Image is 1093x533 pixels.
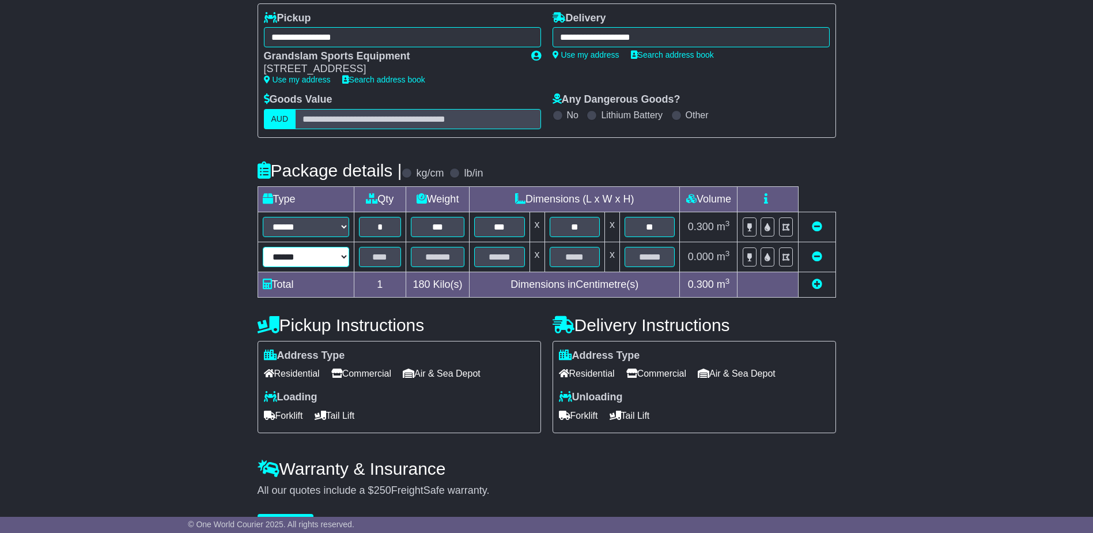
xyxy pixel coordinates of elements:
[717,221,730,232] span: m
[631,50,714,59] a: Search address book
[374,485,391,496] span: 250
[688,251,714,262] span: 0.000
[553,12,606,25] label: Delivery
[264,75,331,84] a: Use my address
[258,459,836,478] h4: Warranty & Insurance
[188,520,354,529] span: © One World Courier 2025. All rights reserved.
[331,365,391,382] span: Commercial
[686,110,709,121] label: Other
[264,109,296,129] label: AUD
[403,365,481,382] span: Air & Sea Depot
[688,221,714,232] span: 0.300
[553,50,619,59] a: Use my address
[688,279,714,290] span: 0.300
[406,272,470,297] td: Kilo(s)
[604,212,619,242] td: x
[406,186,470,212] td: Weight
[264,365,320,382] span: Residential
[559,350,640,362] label: Address Type
[610,407,650,425] span: Tail Lift
[264,391,317,404] label: Loading
[812,221,822,232] a: Remove this item
[717,279,730,290] span: m
[264,63,520,76] div: [STREET_ADDRESS]
[812,251,822,262] a: Remove this item
[354,186,406,212] td: Qty
[559,407,598,425] span: Forklift
[725,277,730,286] sup: 3
[464,167,483,180] label: lb/in
[553,316,836,335] h4: Delivery Instructions
[315,407,355,425] span: Tail Lift
[530,212,544,242] td: x
[812,279,822,290] a: Add new item
[258,316,541,335] h4: Pickup Instructions
[680,186,738,212] td: Volume
[342,75,425,84] a: Search address book
[470,272,680,297] td: Dimensions in Centimetre(s)
[604,242,619,272] td: x
[559,391,623,404] label: Unloading
[354,272,406,297] td: 1
[258,485,836,497] div: All our quotes include a $ FreightSafe warranty.
[470,186,680,212] td: Dimensions (L x W x H)
[725,219,730,228] sup: 3
[264,407,303,425] span: Forklift
[698,365,776,382] span: Air & Sea Depot
[559,365,615,382] span: Residential
[264,93,332,106] label: Goods Value
[264,350,345,362] label: Address Type
[258,161,402,180] h4: Package details |
[258,272,354,297] td: Total
[416,167,444,180] label: kg/cm
[601,110,663,121] label: Lithium Battery
[553,93,680,106] label: Any Dangerous Goods?
[413,279,430,290] span: 180
[717,251,730,262] span: m
[258,186,354,212] td: Type
[264,12,311,25] label: Pickup
[530,242,544,272] td: x
[567,110,578,121] label: No
[264,50,520,63] div: Grandslam Sports Equipment
[626,365,686,382] span: Commercial
[725,249,730,258] sup: 3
